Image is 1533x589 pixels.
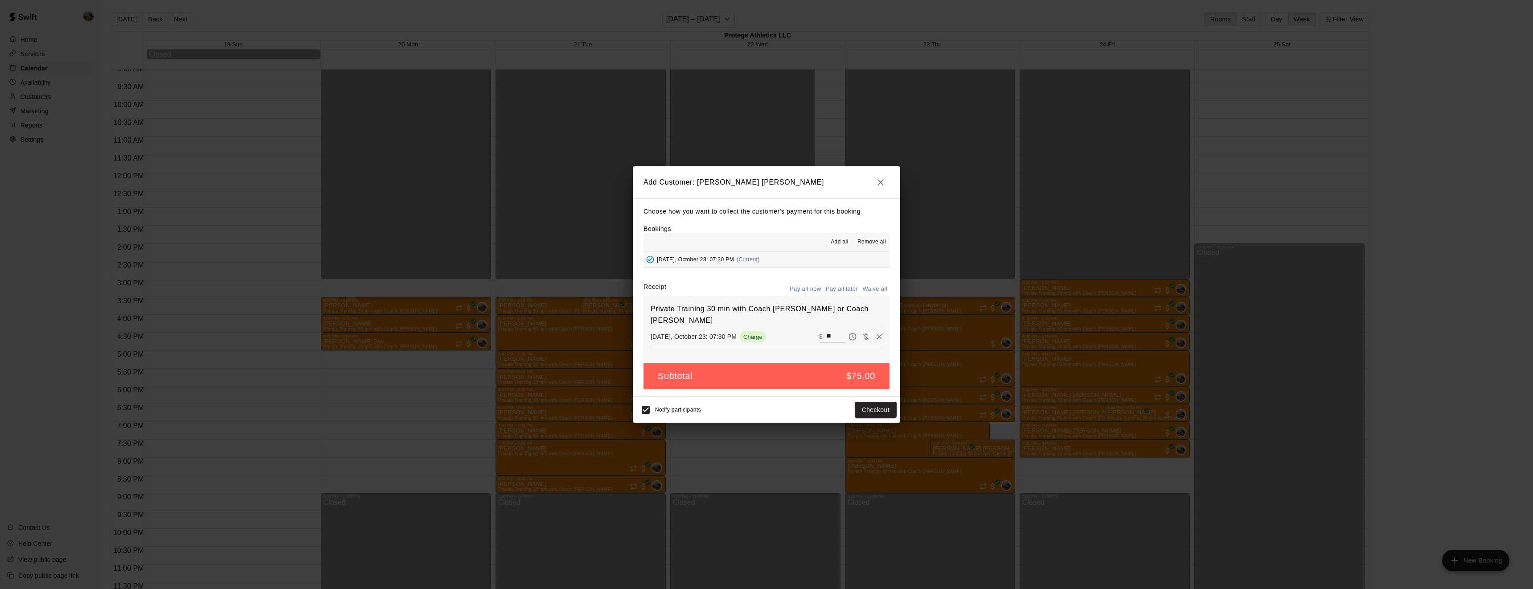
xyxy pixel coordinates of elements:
[873,330,886,343] button: Remove
[787,282,824,296] button: Pay all now
[644,282,666,296] label: Receipt
[651,303,882,326] h6: Private Training 30 min with Coach [PERSON_NAME] or Coach [PERSON_NAME]
[644,253,657,266] button: Added - Collect Payment
[740,334,766,340] span: Charge
[651,332,737,341] p: [DATE], October 23: 07:30 PM
[644,225,671,232] label: Bookings
[644,251,889,268] button: Added - Collect Payment[DATE], October 23: 07:30 PM(Current)
[655,407,701,413] span: Notify participants
[854,235,889,249] button: Remove all
[644,206,889,217] p: Choose how you want to collect the customer's payment for this booking
[737,256,760,263] span: (Current)
[859,333,873,340] span: Waive payment
[855,402,897,418] button: Checkout
[657,256,734,263] span: [DATE], October 23: 07:30 PM
[819,332,823,341] p: $
[846,370,875,382] h5: $75.00
[857,238,886,247] span: Remove all
[860,282,889,296] button: Waive all
[633,166,900,198] h2: Add Customer: [PERSON_NAME] [PERSON_NAME]
[831,238,848,247] span: Add all
[824,282,861,296] button: Pay all later
[658,370,693,382] h5: Subtotal
[825,235,854,249] button: Add all
[846,333,859,340] span: Pay later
